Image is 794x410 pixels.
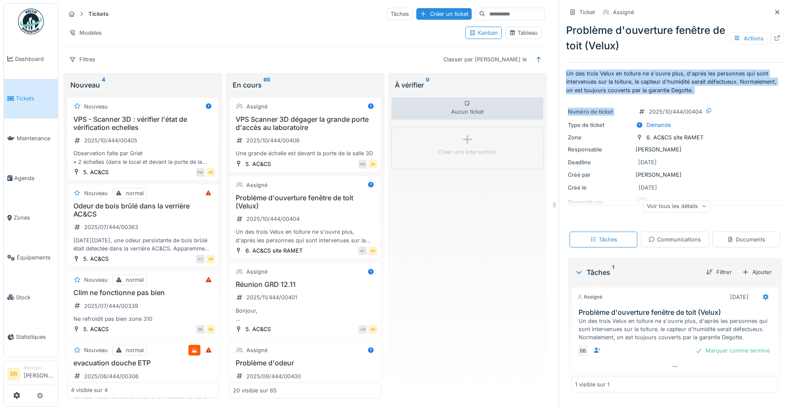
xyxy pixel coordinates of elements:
h3: evacuation douche ETP [71,359,215,367]
div: BB [206,255,215,263]
div: Type de ticket [568,121,632,129]
h3: Odeur de bois brûlé dans la verrière AC&CS [71,202,215,218]
h3: Réunion GRD 12.11 [233,280,377,289]
div: Actions [730,32,767,45]
a: Statistiques [4,317,58,357]
div: Assigné [577,293,603,301]
div: 2025/09/444/00400 [246,372,301,380]
div: PW [196,168,205,177]
span: Équipements [17,253,55,262]
div: BB [369,160,377,169]
div: En cours [233,80,378,90]
div: Nouveau [84,189,108,197]
a: Agenda [4,158,58,198]
div: 2025/10/444/00404 [246,215,300,223]
span: Zones [14,214,55,222]
div: 2025/07/444/00363 [84,223,138,231]
div: normal [126,346,144,354]
div: 6. AC&CS site RAMET [245,247,303,255]
div: 20 visible sur 65 [233,386,277,395]
div: 5. AC&CS [83,325,109,333]
div: BB [369,247,377,255]
sup: 65 [264,80,270,90]
p: Un des trois Velux en toiture ne s'ouvre plus, d'après les personnes qui sont intervenues sur la ... [566,69,784,94]
h3: VPS Scanner 3D dégager la grande porte d'accès au laboratoire [233,115,377,132]
div: Nouveau [84,276,108,284]
div: Deadline [568,158,632,166]
sup: 4 [102,80,105,90]
div: AF [358,247,367,255]
div: 4 visible sur 4 [71,386,108,395]
h3: Problème d'ouverture fenêtre de toit (Velux) [233,194,377,210]
div: Ne refroidit pas bien zone 310 [71,315,215,323]
div: Nouveau [84,346,108,354]
div: BB [369,325,377,334]
div: Observation faite par Griet • 2 échelles (dans le local et devant la porte de la salle ACCS/3D) a... [71,149,215,166]
div: À vérifier [395,80,540,90]
div: Kanban [469,29,498,37]
div: Créer un ticket [416,8,472,20]
div: BB [577,345,589,357]
a: Maintenance [4,118,58,158]
div: 5. AC&CS [245,160,271,168]
a: Tickets [4,79,58,119]
div: normal [126,276,144,284]
div: Problème d'ouverture fenêtre de toit (Velux) [566,23,784,54]
div: Marquer comme terminé [692,345,773,356]
a: Dashboard [4,39,58,79]
div: LM [358,325,367,334]
div: 2025/10/444/00404 [649,108,702,116]
span: Tickets [16,94,55,102]
div: Responsable [568,145,632,154]
div: Communications [649,235,701,244]
div: Ajouter [739,266,775,278]
div: [DATE] [730,293,749,301]
div: Filtres [65,53,99,66]
div: 5. AC&CS [245,325,271,333]
div: [DATE][DATE], une odeur persistante de bois brûlé était détectée dans la verrière AC&CS. Apparemm... [71,236,215,253]
div: Bonjour, Pour information, il y aura un évènement le 12.11 prochain matin. Il faudra - s'assurer ... [233,307,377,323]
div: 1 visible sur 1 [575,380,609,389]
div: Zone [568,133,632,142]
h3: Clim ne fonctionne pas bien [71,289,215,297]
a: Zones [4,198,58,238]
a: Stock [4,277,58,317]
div: Classer par [PERSON_NAME] le [439,53,530,66]
h3: Problème d'ouverture fenêtre de toit (Velux) [579,308,775,317]
span: Dashboard [15,55,55,63]
div: Un des trois Velux en toiture ne s'ouvre plus, d'après les personnes qui sont intervenues sur la ... [233,228,377,244]
span: Statistiques [16,333,55,341]
div: Tâches [387,8,413,20]
div: Tâches [590,235,617,244]
strong: Tickets [85,10,112,18]
div: Tableau [509,29,538,37]
span: Agenda [14,174,55,182]
div: BB [196,325,205,334]
div: Créé par [568,171,632,179]
div: Assigné [613,8,634,16]
div: 2025/11/444/00401 [246,293,297,301]
a: Équipements [4,238,58,277]
div: Aucun ticket [391,97,543,120]
div: Assigné [246,102,267,111]
li: BB [7,368,20,380]
div: 2025/07/444/00339 [84,302,138,310]
li: [PERSON_NAME] [24,365,55,383]
div: Assigné [246,346,267,354]
div: VC [196,255,205,263]
div: BB [206,325,215,334]
div: Modèles [65,27,106,39]
sup: 0 [426,80,430,90]
div: 2025/10/444/00406 [246,136,300,145]
div: 5. AC&CS [83,255,109,263]
div: Nouveau [84,102,108,111]
h3: VPS - Scanner 3D : vérifier l'état de vérification echelles [71,115,215,132]
div: Numéro de ticket [568,108,632,116]
div: Assigné [246,268,267,276]
div: 2025/10/444/00405 [84,136,137,145]
span: Stock [16,293,55,301]
div: Tâches [575,267,699,277]
div: 2025/06/444/00306 [84,372,139,380]
div: PW [358,160,367,169]
div: Créé le [568,184,632,192]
